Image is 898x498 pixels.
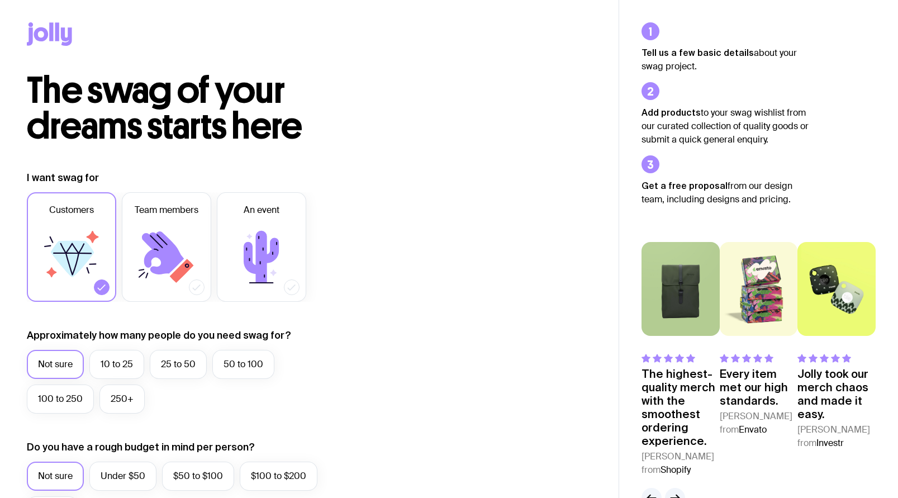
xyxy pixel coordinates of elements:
[162,462,234,491] label: $50 to $100
[27,385,94,414] label: 100 to 250
[642,181,728,191] strong: Get a free proposal
[135,203,198,217] span: Team members
[642,106,809,146] p: to your swag wishlist from our curated collection of quality goods or submit a quick general enqu...
[642,107,701,117] strong: Add products
[797,423,876,450] cite: [PERSON_NAME] from
[244,203,279,217] span: An event
[720,367,798,407] p: Every item met our high standards.
[49,203,94,217] span: Customers
[27,350,84,379] label: Not sure
[816,437,844,449] span: Investr
[89,462,156,491] label: Under $50
[27,462,84,491] label: Not sure
[27,329,291,342] label: Approximately how many people do you need swag for?
[240,462,317,491] label: $100 to $200
[661,464,691,476] span: Shopify
[797,367,876,421] p: Jolly took our merch chaos and made it easy.
[27,68,302,148] span: The swag of your dreams starts here
[27,440,255,454] label: Do you have a rough budget in mind per person?
[642,450,720,477] cite: [PERSON_NAME] from
[642,46,809,73] p: about your swag project.
[642,367,720,448] p: The highest-quality merch with the smoothest ordering experience.
[642,48,754,58] strong: Tell us a few basic details
[720,410,798,437] cite: [PERSON_NAME] from
[212,350,274,379] label: 50 to 100
[89,350,144,379] label: 10 to 25
[99,385,145,414] label: 250+
[642,179,809,206] p: from our design team, including designs and pricing.
[27,171,99,184] label: I want swag for
[150,350,207,379] label: 25 to 50
[739,424,767,435] span: Envato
